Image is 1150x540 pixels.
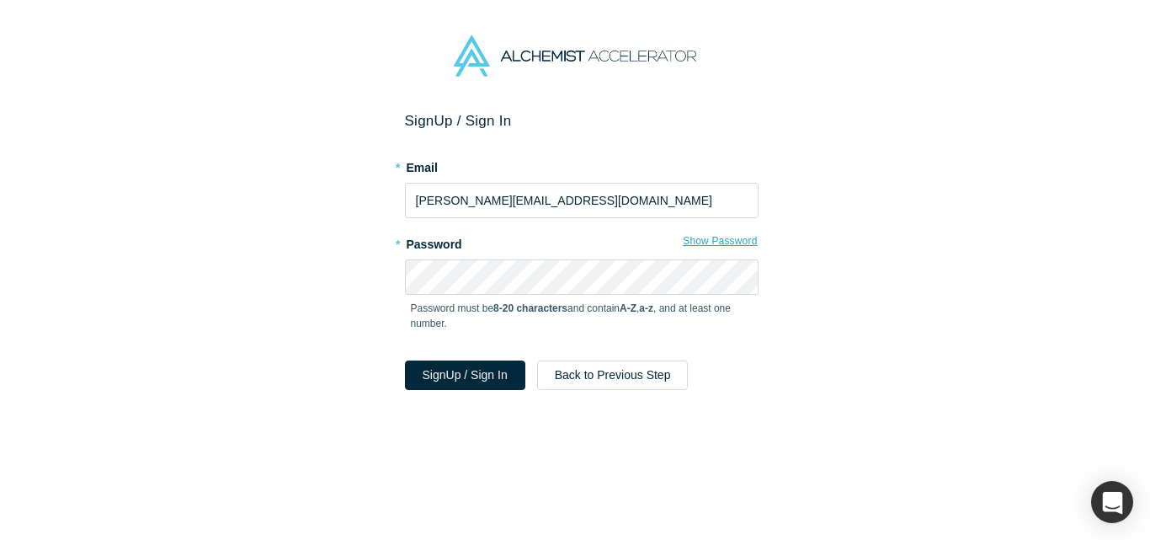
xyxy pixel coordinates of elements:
strong: a-z [639,302,653,314]
h2: Sign Up / Sign In [405,112,759,130]
button: SignUp / Sign In [405,361,525,390]
strong: A-Z [620,302,636,314]
label: Email [405,153,759,177]
button: Show Password [682,230,758,252]
label: Password [405,230,759,254]
img: Alchemist Accelerator Logo [454,35,696,77]
strong: 8-20 characters [493,302,567,314]
p: Password must be and contain , , and at least one number. [411,301,753,331]
button: Back to Previous Step [537,361,689,390]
